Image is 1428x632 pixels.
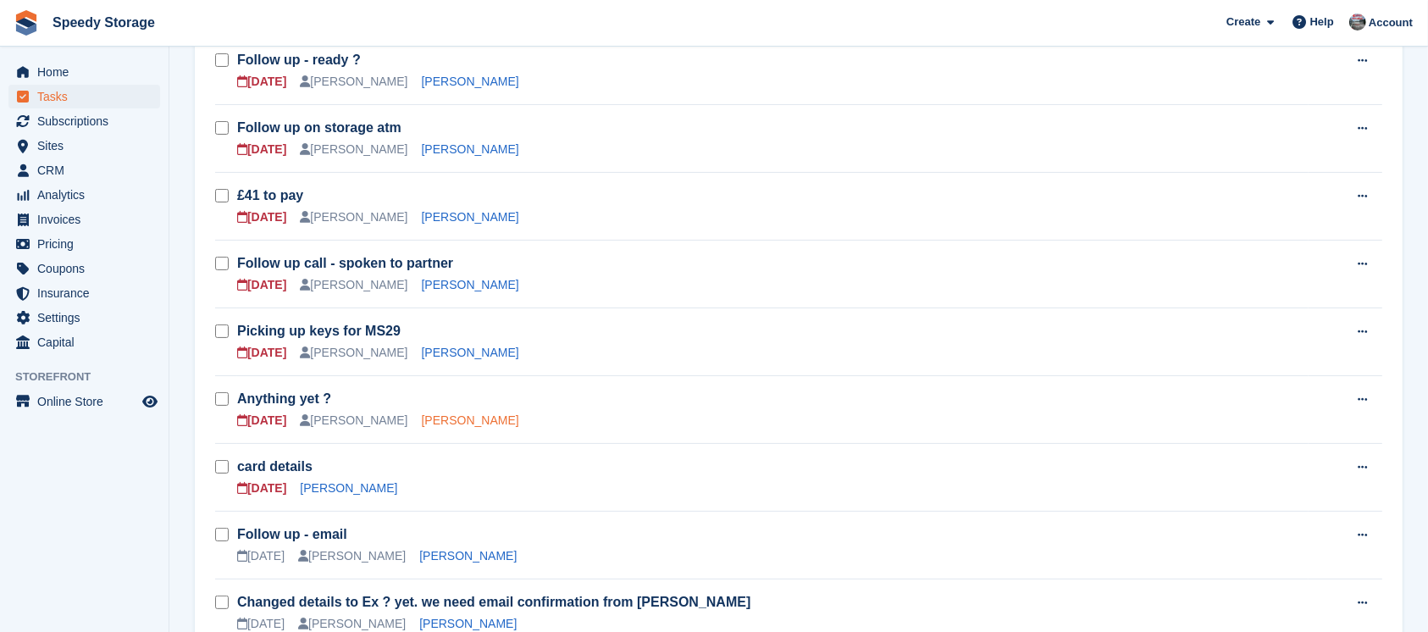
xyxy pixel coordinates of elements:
a: menu [8,281,160,305]
span: Help [1310,14,1334,30]
a: [PERSON_NAME] [422,346,519,359]
div: [DATE] [237,344,286,362]
a: menu [8,183,160,207]
div: [DATE] [237,73,286,91]
div: [PERSON_NAME] [298,547,406,565]
div: [PERSON_NAME] [300,276,407,294]
a: £41 to pay [237,188,303,202]
a: menu [8,330,160,354]
a: card details [237,459,313,474]
a: [PERSON_NAME] [419,617,517,630]
span: Invoices [37,208,139,231]
a: [PERSON_NAME] [300,481,397,495]
span: Sites [37,134,139,158]
div: [PERSON_NAME] [300,73,407,91]
span: Online Store [37,390,139,413]
div: [DATE] [237,141,286,158]
div: [DATE] [237,276,286,294]
span: Create [1226,14,1260,30]
a: Follow up - ready ? [237,53,361,67]
span: Storefront [15,369,169,385]
a: [PERSON_NAME] [422,210,519,224]
a: menu [8,208,160,231]
div: [PERSON_NAME] [300,141,407,158]
div: [PERSON_NAME] [300,412,407,430]
a: menu [8,257,160,280]
div: [PERSON_NAME] [300,344,407,362]
a: Anything yet ? [237,391,331,406]
a: menu [8,158,160,182]
div: [DATE] [237,480,286,497]
a: menu [8,232,160,256]
div: [DATE] [237,412,286,430]
span: Settings [37,306,139,330]
img: Dan Jackson [1349,14,1366,30]
a: Follow up call - spoken to partner [237,256,453,270]
a: menu [8,85,160,108]
a: [PERSON_NAME] [422,142,519,156]
a: [PERSON_NAME] [422,413,519,427]
div: [DATE] [237,547,285,565]
a: menu [8,60,160,84]
span: Insurance [37,281,139,305]
span: Account [1369,14,1413,31]
a: menu [8,134,160,158]
a: Follow up - email [237,527,347,541]
span: Coupons [37,257,139,280]
span: Pricing [37,232,139,256]
a: Speedy Storage [46,8,162,36]
a: menu [8,390,160,413]
a: [PERSON_NAME] [422,75,519,88]
span: Tasks [37,85,139,108]
a: Changed details to Ex ? yet. we need email confirmation from [PERSON_NAME] [237,595,750,609]
span: Subscriptions [37,109,139,133]
a: [PERSON_NAME] [419,549,517,563]
a: Preview store [140,391,160,412]
span: Home [37,60,139,84]
a: [PERSON_NAME] [422,278,519,291]
span: Capital [37,330,139,354]
img: stora-icon-8386f47178a22dfd0bd8f6a31ec36ba5ce8667c1dd55bd0f319d3a0aa187defe.svg [14,10,39,36]
a: menu [8,109,160,133]
a: Follow up on storage atm [237,120,401,135]
div: [PERSON_NAME] [300,208,407,226]
a: menu [8,306,160,330]
a: Picking up keys for MS29 [237,324,401,338]
span: CRM [37,158,139,182]
div: [DATE] [237,208,286,226]
span: Analytics [37,183,139,207]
